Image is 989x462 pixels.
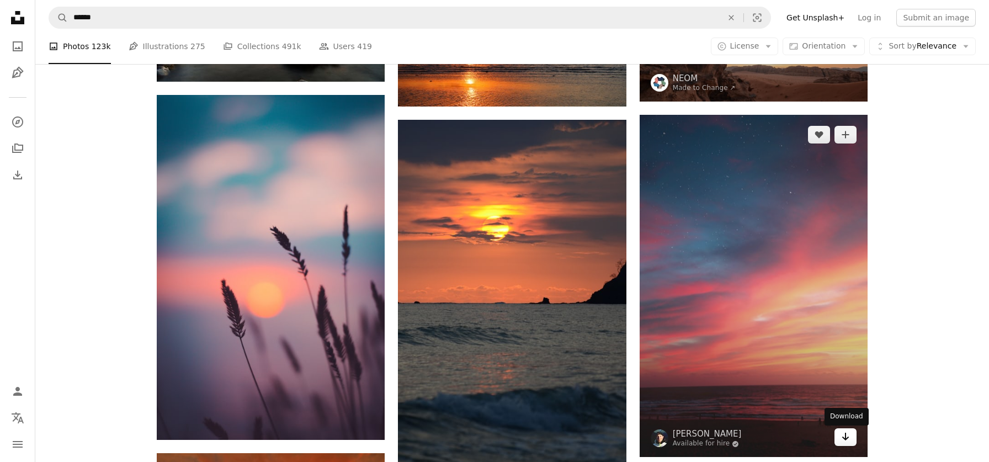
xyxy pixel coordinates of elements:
a: Home — Unsplash [7,7,29,31]
button: Add to Collection [834,126,857,144]
a: Collections [7,137,29,160]
a: Download [834,428,857,446]
button: Orientation [783,38,865,55]
button: Clear [719,7,743,28]
a: [PERSON_NAME] [673,428,742,439]
button: Like [808,126,830,144]
img: people near body of water [640,115,868,457]
a: sea water during sunset [398,287,626,297]
button: License [711,38,779,55]
button: Search Unsplash [49,7,68,28]
a: silhouette of wheat during sunset [157,262,385,272]
a: Log in [851,9,887,26]
a: Explore [7,111,29,133]
span: Sort by [889,41,916,50]
a: Illustrations 275 [129,29,205,64]
button: Menu [7,433,29,455]
button: Submit an image [896,9,976,26]
img: Go to Jordan Steranka's profile [651,429,668,447]
button: Language [7,407,29,429]
span: 491k [282,40,301,52]
button: Visual search [744,7,770,28]
a: Illustrations [7,62,29,84]
a: people near body of water [640,281,868,291]
a: Collections 491k [223,29,301,64]
form: Find visuals sitewide [49,7,771,29]
a: Available for hire [673,439,742,448]
span: Relevance [889,41,956,52]
a: Log in / Sign up [7,380,29,402]
a: Made to Change ↗ [673,84,736,92]
span: Orientation [802,41,846,50]
span: 419 [357,40,372,52]
a: Photos [7,35,29,57]
span: License [730,41,759,50]
div: Download [825,408,869,426]
a: Users 419 [319,29,372,64]
img: silhouette of wheat during sunset [157,95,385,439]
a: Download History [7,164,29,186]
img: Go to NEOM's profile [651,74,668,92]
span: 275 [190,40,205,52]
a: Get Unsplash+ [780,9,851,26]
a: NEOM [673,73,736,84]
button: Sort byRelevance [869,38,976,55]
